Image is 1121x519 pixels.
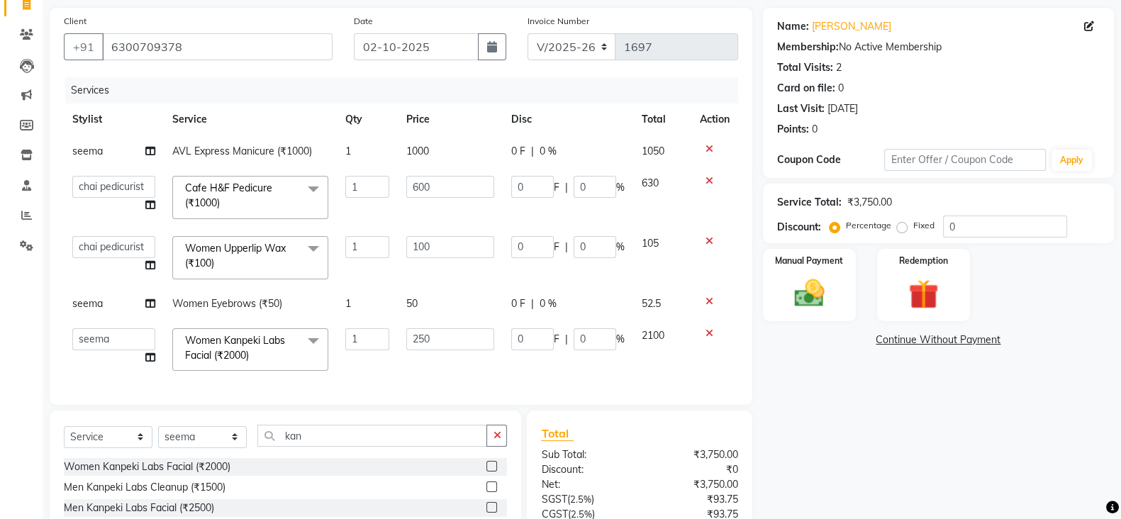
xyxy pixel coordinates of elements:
[827,101,858,116] div: [DATE]
[884,149,1046,171] input: Enter Offer / Coupon Code
[766,333,1111,347] a: Continue Without Payment
[540,296,557,311] span: 0 %
[249,349,255,362] a: x
[616,180,625,195] span: %
[777,19,809,34] div: Name:
[642,329,664,342] span: 2100
[540,144,557,159] span: 0 %
[220,196,226,209] a: x
[1052,150,1092,171] button: Apply
[642,145,664,157] span: 1050
[72,145,103,157] span: seema
[777,101,825,116] div: Last Visit:
[541,426,574,441] span: Total
[531,296,534,311] span: |
[172,297,282,310] span: Women Eyebrows (₹50)
[172,145,312,157] span: AVL Express Manicure (₹1000)
[257,425,487,447] input: Search or Scan
[398,104,503,135] th: Price
[530,462,640,477] div: Discount:
[899,276,947,313] img: _gift.svg
[406,145,429,157] span: 1000
[530,492,640,507] div: ( )
[812,19,891,34] a: [PERSON_NAME]
[185,334,285,362] span: Women Kanpeki Labs Facial (₹2000)
[777,81,835,96] div: Card on file:
[164,104,337,135] th: Service
[565,332,568,347] span: |
[511,144,525,159] span: 0 F
[640,477,749,492] div: ₹3,750.00
[345,297,351,310] span: 1
[406,297,418,310] span: 50
[777,40,839,55] div: Membership:
[642,177,659,189] span: 630
[530,477,640,492] div: Net:
[64,104,164,135] th: Stylist
[640,462,749,477] div: ₹0
[337,104,398,135] th: Qty
[354,15,373,28] label: Date
[64,459,230,474] div: Women Kanpeki Labs Facial (₹2000)
[531,144,534,159] span: |
[777,40,1100,55] div: No Active Membership
[64,33,104,60] button: +91
[913,219,935,232] label: Fixed
[642,297,661,310] span: 52.5
[530,447,640,462] div: Sub Total:
[777,195,842,210] div: Service Total:
[554,332,559,347] span: F
[642,237,659,250] span: 105
[65,77,749,104] div: Services
[511,296,525,311] span: 0 F
[64,501,214,515] div: Men Kanpeki Labs Facial (₹2500)
[775,255,843,267] label: Manual Payment
[185,182,272,209] span: Cafe H&F Pedicure (₹1000)
[345,145,351,157] span: 1
[565,180,568,195] span: |
[838,81,844,96] div: 0
[633,104,691,135] th: Total
[102,33,333,60] input: Search by Name/Mobile/Email/Code
[616,240,625,255] span: %
[554,240,559,255] span: F
[565,240,568,255] span: |
[691,104,738,135] th: Action
[503,104,633,135] th: Disc
[569,493,591,505] span: 2.5%
[846,219,891,232] label: Percentage
[72,297,103,310] span: seema
[541,493,567,506] span: SGST
[785,276,833,311] img: _cash.svg
[554,180,559,195] span: F
[640,492,749,507] div: ₹93.75
[777,60,833,75] div: Total Visits:
[777,122,809,137] div: Points:
[812,122,818,137] div: 0
[64,15,87,28] label: Client
[899,255,948,267] label: Redemption
[836,60,842,75] div: 2
[185,242,286,269] span: Women Upperlip Wax (₹100)
[214,257,221,269] a: x
[616,332,625,347] span: %
[640,447,749,462] div: ₹3,750.00
[777,220,821,235] div: Discount:
[847,195,892,210] div: ₹3,750.00
[528,15,589,28] label: Invoice Number
[64,480,225,495] div: Men Kanpeki Labs Cleanup (₹1500)
[777,152,885,167] div: Coupon Code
